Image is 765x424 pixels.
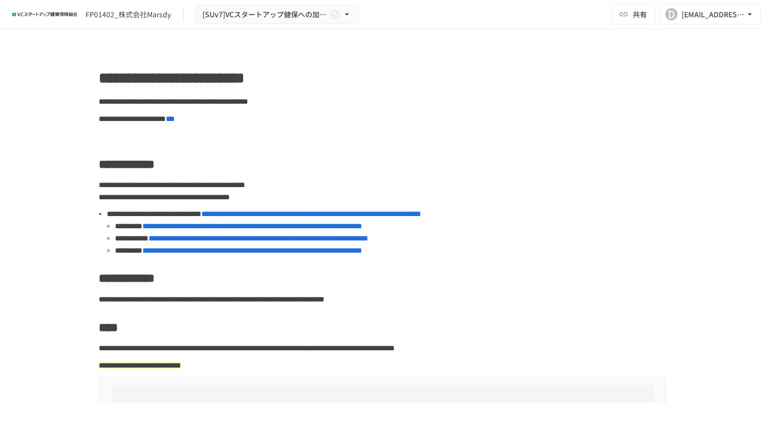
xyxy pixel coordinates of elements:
div: [EMAIL_ADDRESS][DOMAIN_NAME] [682,8,745,21]
button: [SUv7]VCスタートアップ健保への加入申請手続き [196,5,359,24]
span: [SUv7]VCスタートアップ健保への加入申請手続き [202,8,328,21]
img: ZDfHsVrhrXUoWEWGWYf8C4Fv4dEjYTEDCNvmL73B7ox [12,6,77,22]
button: 共有 [612,4,655,24]
button: D[EMAIL_ADDRESS][DOMAIN_NAME] [659,4,761,24]
span: 共有 [633,9,647,20]
div: FP01402_株式会社Marsdy [85,9,171,20]
div: D [665,8,678,20]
